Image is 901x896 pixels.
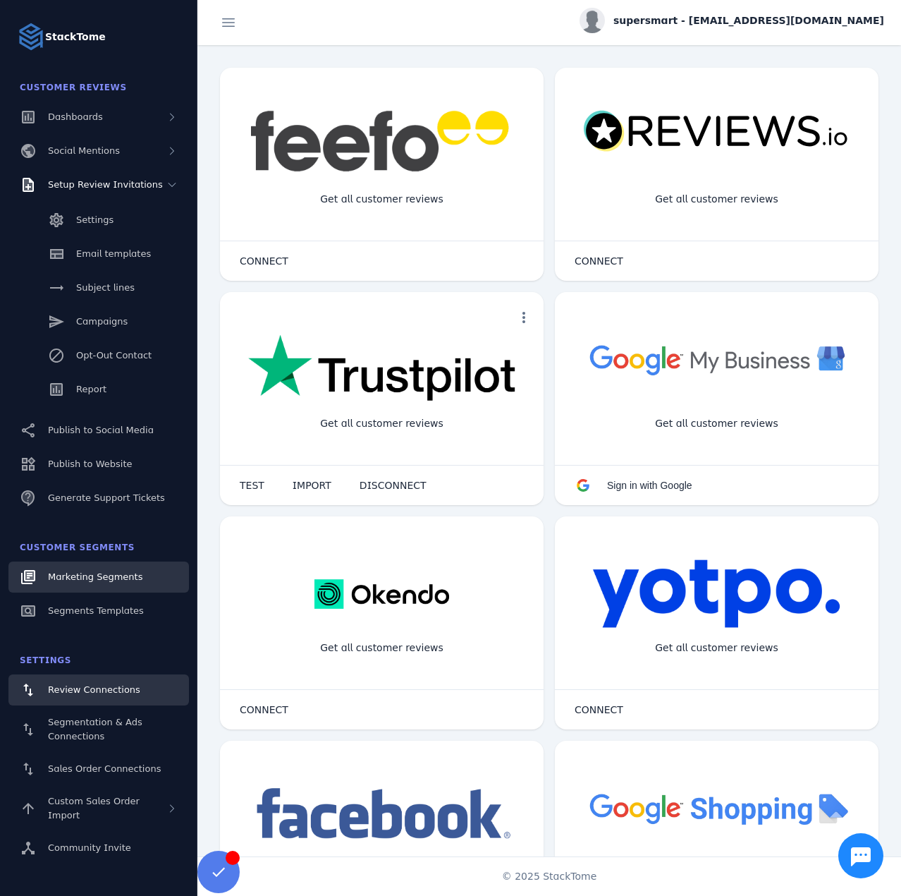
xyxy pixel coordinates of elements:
button: CONNECT [226,696,302,724]
img: trustpilot.png [248,334,515,404]
button: IMPORT [278,471,345,500]
a: Publish to Website [8,449,189,480]
a: Subject lines [8,272,189,303]
a: Email templates [8,238,189,270]
img: feefo.png [248,110,515,172]
a: Publish to Social Media [8,415,189,446]
span: Setup Review Invitations [48,179,163,190]
img: googleshopping.png [583,783,850,833]
div: Get all customer reviews [644,181,790,218]
span: Custom Sales Order Import [48,796,140,821]
button: CONNECT [226,247,302,275]
a: Campaigns [8,306,189,337]
strong: StackTome [45,30,106,44]
span: CONNECT [575,256,623,266]
div: Get all customer reviews [309,629,455,667]
span: CONNECT [240,705,288,715]
button: more [510,303,538,332]
button: CONNECT [560,696,637,724]
span: TEST [240,480,264,490]
button: supersmart - [EMAIL_ADDRESS][DOMAIN_NAME] [580,8,884,33]
a: Segmentation & Ads Connections [8,708,189,751]
span: Segmentation & Ads Connections [48,717,142,741]
img: reviewsio.svg [583,110,850,153]
span: Sign in with Google [607,480,692,491]
span: Customer Segments [20,543,135,552]
span: Settings [76,214,114,225]
img: googlebusiness.png [583,334,850,385]
span: Marketing Segments [48,571,142,582]
span: supersmart - [EMAIL_ADDRESS][DOMAIN_NAME] [613,13,884,28]
span: CONNECT [240,256,288,266]
span: Settings [20,655,71,665]
span: IMPORT [293,480,331,490]
span: CONNECT [575,705,623,715]
a: Segments Templates [8,595,189,626]
img: facebook.png [248,783,515,846]
img: okendo.webp [314,559,449,629]
button: Sign in with Google [560,471,706,500]
img: profile.jpg [580,8,605,33]
a: Opt-Out Contact [8,340,189,371]
a: Community Invite [8,833,189,864]
a: Marketing Segments [8,562,189,593]
div: Get all customer reviews [644,629,790,667]
span: © 2025 StackTome [502,869,597,884]
span: Social Mentions [48,145,120,156]
span: Sales Order Connections [48,763,161,774]
span: Generate Support Tickets [48,492,165,503]
span: Customer Reviews [20,83,127,92]
a: Review Connections [8,674,189,706]
span: Dashboards [48,111,103,122]
span: Opt-Out Contact [76,350,152,361]
div: Get all customer reviews [309,405,455,442]
a: Report [8,374,189,405]
span: DISCONNECT [360,480,427,490]
span: Report [76,384,106,394]
div: Import Products from Google [633,854,799,891]
span: Publish to Social Media [48,425,154,435]
button: CONNECT [560,247,637,275]
span: Community Invite [48,842,131,853]
span: Publish to Website [48,459,132,469]
span: Campaigns [76,316,128,327]
div: Get all customer reviews [309,181,455,218]
button: TEST [226,471,278,500]
img: Logo image [17,23,45,51]
a: Sales Order Connections [8,753,189,785]
span: Segments Templates [48,605,144,616]
span: Review Connections [48,684,140,695]
div: Get all customer reviews [644,405,790,442]
a: Settings [8,205,189,236]
img: yotpo.png [592,559,841,629]
span: Email templates [76,248,151,259]
button: DISCONNECT [345,471,441,500]
a: Generate Support Tickets [8,483,189,514]
span: Subject lines [76,282,135,293]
